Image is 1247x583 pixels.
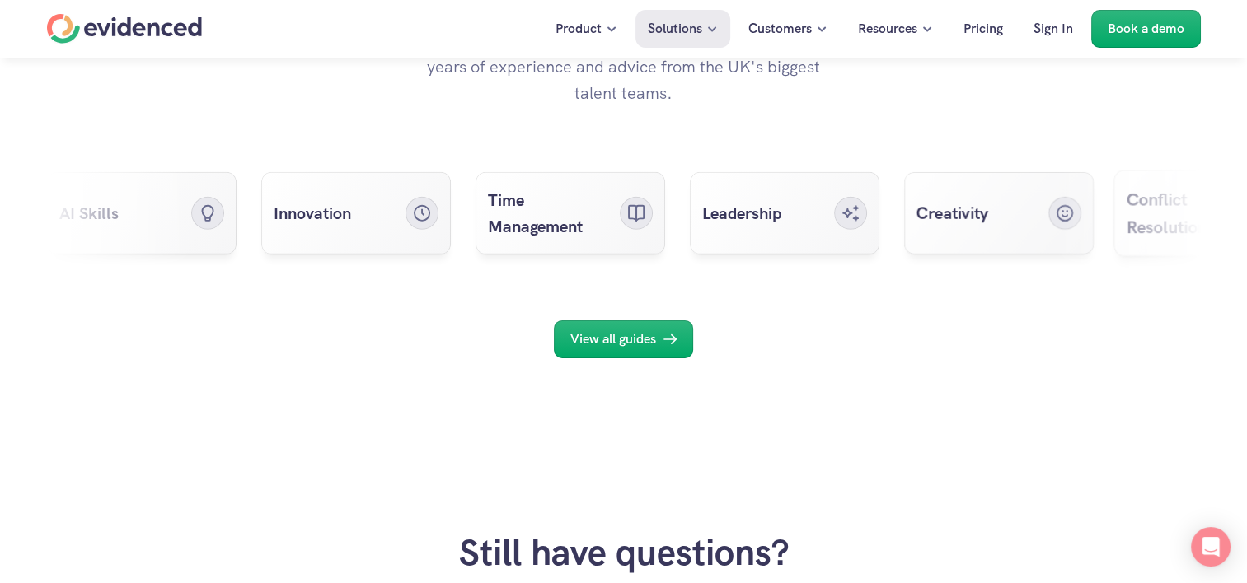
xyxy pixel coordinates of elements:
p: Solutions [648,18,702,40]
p: Customers [748,18,812,40]
h5: Time Management [487,187,611,240]
a: Home [47,14,202,44]
a: AI Skills [46,172,236,254]
a: Time Management [475,172,664,254]
a: View all guides [554,320,693,358]
a: Creativity [903,172,1093,254]
a: Book a demo [1091,10,1201,48]
p: Learn how to interview for key skills, based on 15+ years of experience and advice from the UK's ... [418,27,830,106]
a: Pricing [951,10,1015,48]
a: Leadership [689,172,879,254]
h5: Creativity [916,200,1039,226]
a: Innovation [260,172,450,254]
p: Sign In [1034,18,1073,40]
p: Book a demo [1108,18,1184,40]
div: Open Intercom Messenger [1191,527,1231,567]
p: Product [556,18,602,40]
a: Sign In [1021,10,1085,48]
h5: Leadership [701,200,825,226]
p: Pricing [963,18,1003,40]
h5: Innovation [273,200,396,226]
h2: Still have questions? [16,531,1231,575]
h5: AI Skills [59,200,182,226]
p: Resources [858,18,917,40]
p: View all guides [570,329,656,350]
